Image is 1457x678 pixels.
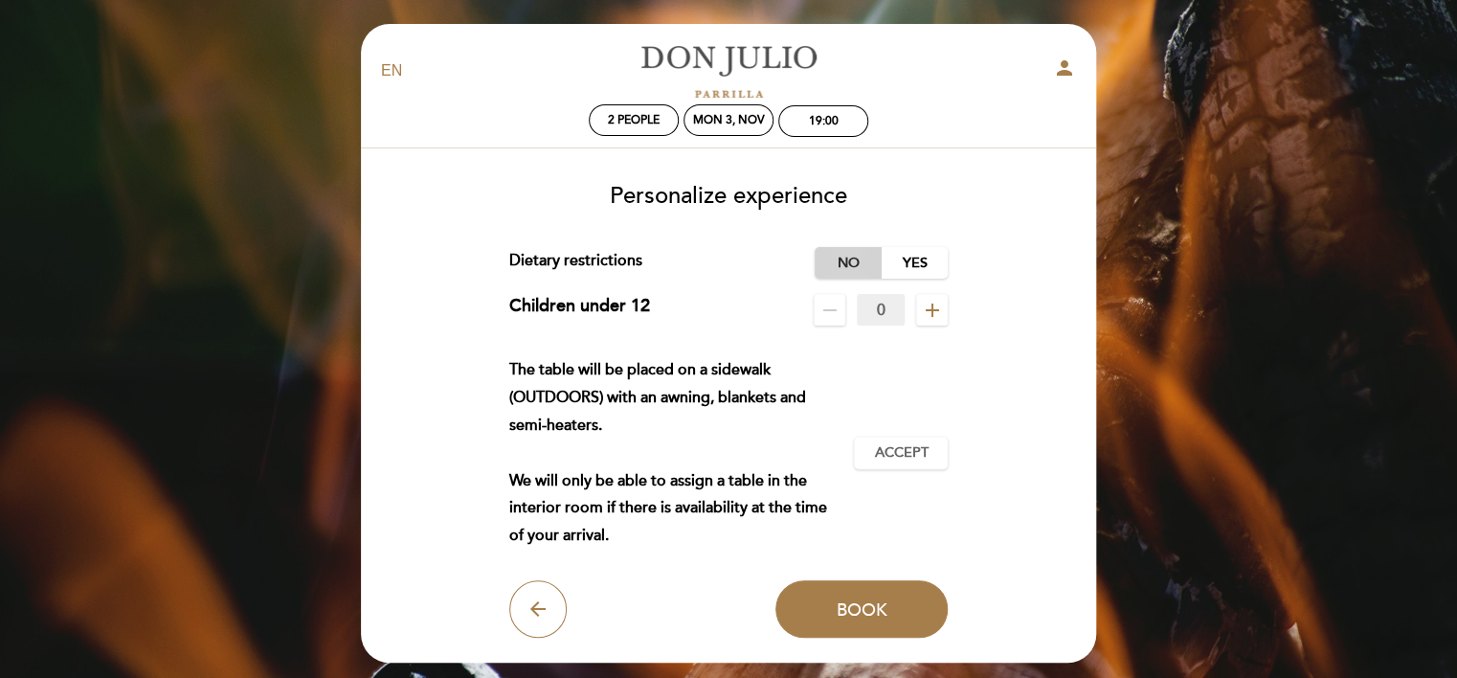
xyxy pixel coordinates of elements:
i: add [921,299,944,322]
i: remove [818,299,841,322]
span: Accept [874,443,928,463]
label: Yes [881,247,948,279]
span: Book [837,599,887,620]
i: person [1053,56,1076,79]
i: arrow_back [527,598,549,621]
div: The table will be placed on a sidewalk (OUTDOORS) with an awning, blankets and semi-heaters. We w... [509,356,855,550]
button: arrow_back [509,580,567,638]
div: 19:00 [809,114,839,128]
div: Mon 3, Nov [693,113,765,127]
span: Personalize experience [610,182,847,210]
button: Accept [854,437,948,469]
label: No [815,247,882,279]
div: Dietary restrictions [509,247,816,279]
div: Children under 12 [509,294,650,326]
button: person [1053,56,1076,86]
a: [PERSON_NAME] [609,45,848,98]
span: 2 people [608,113,660,127]
button: Book [775,580,948,638]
